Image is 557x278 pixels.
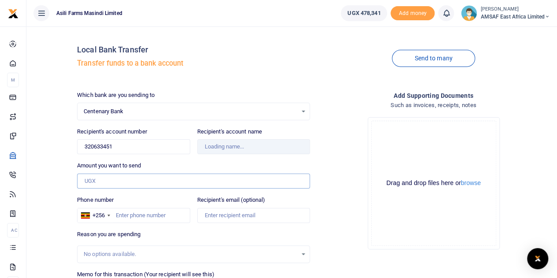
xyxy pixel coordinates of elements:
img: profile-user [461,5,477,21]
a: UGX 478,341 [341,5,387,21]
input: Enter account number [77,139,190,154]
img: logo-small [8,8,18,19]
li: Ac [7,223,19,237]
div: No options available. [84,250,297,259]
a: Add money [391,9,435,16]
label: Phone number [77,196,114,204]
input: UGX [77,174,310,189]
span: Asili Farms Masindi Limited [53,9,126,17]
li: M [7,73,19,87]
span: Add money [391,6,435,21]
a: Send to many [392,50,475,67]
span: Centenary Bank [84,107,297,116]
a: logo-small logo-large logo-large [8,10,18,16]
input: Enter phone number [77,208,190,223]
label: Reason you are spending [77,230,140,239]
span: AMSAF East Africa Limited [480,13,550,21]
input: Loading name... [197,139,310,154]
h5: Transfer funds to a bank account [77,59,310,68]
a: profile-user [PERSON_NAME] AMSAF East Africa Limited [461,5,550,21]
button: browse [461,180,481,186]
h4: Add supporting Documents [317,91,550,100]
span: UGX 478,341 [347,9,380,18]
label: Which bank are you sending to [77,91,155,100]
h4: Local Bank Transfer [77,45,310,55]
small: [PERSON_NAME] [480,6,550,13]
div: File Uploader [368,117,500,249]
label: Amount you want to send [77,161,141,170]
h4: Such as invoices, receipts, notes [317,100,550,110]
div: Drag and drop files here or [372,179,496,187]
div: Open Intercom Messenger [527,248,548,269]
div: Uganda: +256 [77,208,113,222]
input: Enter recipient email [197,208,310,223]
label: Recipient's account number [77,127,147,136]
li: Wallet ballance [337,5,391,21]
label: Recipient's account name [197,127,262,136]
div: +256 [92,211,105,220]
li: Toup your wallet [391,6,435,21]
label: Recipient's email (optional) [197,196,266,204]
